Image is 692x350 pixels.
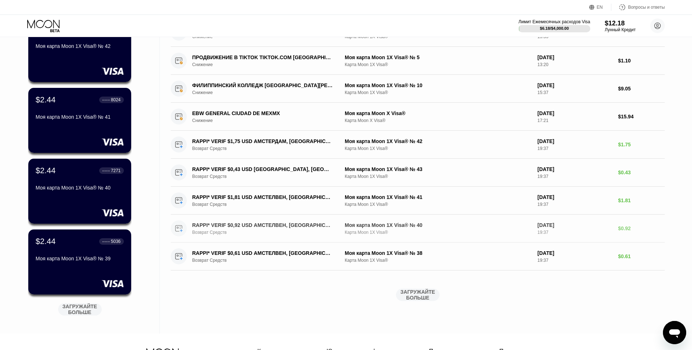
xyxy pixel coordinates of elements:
ya-tr-span: COM [GEOGRAPHIC_DATA] [280,54,347,60]
div: ПРОДВИЖЕНИЕ В TIKTOK TIKTOK.COM [GEOGRAPHIC_DATA]СнижениеМоя карта Moon 1X Visa® № 5Карта Moon 1X... [171,47,665,75]
ya-tr-span: ЗАГРУЖАЙТЕ БОЛЬШЕ [400,289,436,301]
ya-tr-span: Лимит Ежемесячных расходов Visa [518,19,590,24]
div: ● ● ● ● [102,240,110,243]
div: ФИЛИППИНСКИЙ КОЛЛЕДЖ [GEOGRAPHIC_DATA][PERSON_NAME] AvPHСнижениеМоя карта Moon 1X Visa® № 10Карта... [171,75,665,103]
div: $0.92 [618,225,665,231]
ya-tr-span: Моя карта Moon 1X Visa® № 43 [345,166,422,172]
ya-tr-span: Моя карта Moon 1X Visa® № 10 [345,82,422,88]
ya-tr-span: Моя карта Moon 1X Visa® № 41 [345,194,422,200]
ya-tr-span: Возврат Средств [192,174,227,179]
ya-tr-span: 19:37 [538,202,549,207]
div: ● ● ● ● [102,170,110,172]
div: $2.44● ● ● ●8024Моя карта Moon 1X Visa® № 41 [28,88,131,153]
ya-tr-span: Карта Moon 1X Visa® [345,230,388,235]
div: Вопросы и ответы [611,4,665,11]
ya-tr-span: 15:37 [538,90,549,95]
ya-tr-span: RAPPI* VERIF $1,81 USD АМСТЕЛВЕН, [GEOGRAPHIC_DATA] [192,194,343,200]
ya-tr-span: Карта Moon 1X Visa® [345,258,388,263]
div: 7271 [111,168,121,173]
ya-tr-span: Карта Moon 1X Visa® [345,146,388,151]
ya-tr-span: Моя карта Moon 1X Visa® № 40 [345,222,422,228]
div: $2.44● ● ● ●7271Моя карта Moon 1X Visa® № 40 [28,159,131,224]
div: $1.10 [618,58,665,64]
ya-tr-span: RAPPI* VERIF $1,75 USD АМСТЕРДАМ, [GEOGRAPHIC_DATA] [192,138,344,144]
ya-tr-span: Вопросы и ответы [628,5,665,10]
ya-tr-span: EN [597,5,603,10]
iframe: Кнопка запуска окна обмена сообщениями [663,321,686,344]
div: $1.75 [618,142,665,147]
ya-tr-span: Лунный Кредит [605,27,636,32]
ya-tr-span: [DATE] [538,82,554,88]
ya-tr-span: Карта Moon 1X Visa® [345,202,388,207]
ya-tr-span: [DATE] [538,166,554,172]
div: $12.18 [605,20,636,27]
div: 8024 [111,97,121,102]
ya-tr-span: Возврат Средств [192,146,227,151]
div: 5036 [111,239,121,244]
div: $2.44● ● ● ●5036Моя карта Moon 1X Visa® № 39 [28,229,131,294]
ya-tr-span: EBW GENERAL CIUDAD DE MEXMX [192,110,280,116]
ya-tr-span: RAPPI* VERIF $0,92 USD АМСТЕЛВЕН, [GEOGRAPHIC_DATA] [192,222,343,228]
ya-tr-span: Моя карта Moon 1X Visa® № 38 [345,250,422,256]
ya-tr-span: Моя карта Moon 1X Visa® № 40 [36,185,110,191]
ya-tr-span: Возврат Средств [192,230,227,235]
ya-tr-span: RAPPI* VERIF $0,61 USD АМСТЕЛВЕН, [GEOGRAPHIC_DATA] [192,250,343,256]
ya-tr-span: 13:20 [538,62,549,67]
ya-tr-span: 19:37 [538,146,549,151]
div: EBW GENERAL CIUDAD DE MEXMXСнижениеМоя карта Moon X Visa®Карта Moon X Visa®[DATE]17:21$15.94 [171,103,665,131]
div: EN [589,4,611,11]
ya-tr-span: 17:21 [538,118,549,123]
ya-tr-span: [DATE] [538,194,554,200]
div: $9.05 [618,86,665,91]
div: RAPPI* VERIF $1,75 USD АМСТЕРДАМ, [GEOGRAPHIC_DATA]Возврат СредствМоя карта Moon 1X Visa® № 42Кар... [171,131,665,159]
ya-tr-span: [DATE] [538,110,554,116]
ya-tr-span: Моя карта Moon 1X Visa® № 41 [36,114,110,120]
ya-tr-span: Моя карта Moon X Visa® [345,110,405,116]
ya-tr-span: Карта Moon X Visa® [345,118,385,123]
div: $1.81 [618,198,665,203]
ya-tr-span: Возврат Средств [192,202,227,207]
ya-tr-span: ЗАГРУЖАЙТЕ БОЛЬШЕ [62,304,98,315]
div: $0.43 [618,170,665,175]
ya-tr-span: RAPPI* VERIF $0,43 USD [GEOGRAPHIC_DATA], [GEOGRAPHIC_DATA] [192,166,365,172]
ya-tr-span: Моя карта Moon 1X Visa® № 42 [345,138,422,144]
div: RAPPI* VERIF $1,81 USD АМСТЕЛВЕН, [GEOGRAPHIC_DATA]Возврат СредствМоя карта Moon 1X Visa® № 41Кар... [171,187,665,215]
ya-tr-span: 19:37 [538,258,549,263]
ya-tr-span: [DATE] [538,250,554,256]
ya-tr-span: Моя карта Moon 1X Visa® № 39 [36,256,110,261]
div: ЗАГРУЖАЙТЕ БОЛЬШЕ [53,300,107,316]
div: ● ● ● ● [102,99,110,101]
ya-tr-span: [DATE] [538,222,554,228]
ya-tr-span: 19:37 [538,174,549,179]
ya-tr-span: Карта Moon 1X Visa® [345,90,388,95]
ya-tr-span: Снижение [192,90,213,95]
ya-tr-span: ФИЛИППИНСКИЙ КОЛЛЕДЖ [GEOGRAPHIC_DATA][PERSON_NAME] AvPH [192,82,376,88]
div: $0.61 [618,253,665,259]
ya-tr-span: Моя карта Moon 1X Visa® № 42 [36,43,110,49]
ya-tr-span: Снижение [192,118,213,123]
ya-tr-span: ПРОДВИЖЕНИЕ В TIKTOK TIKTOK. [192,54,280,60]
div: ЗАГРУЖАЙТЕ БОЛЬШЕ [171,289,665,301]
ya-tr-span: Карта Moon 1X Visa® [345,62,388,67]
div: RAPPI* VERIF $0,92 USD АМСТЕЛВЕН, [GEOGRAPHIC_DATA]Возврат СредствМоя карта Moon 1X Visa® № 40Кар... [171,215,665,243]
div: $2.44 [36,166,56,175]
div: $2.44● ● ● ●2033Моя карта Moon 1X Visa® № 42 [28,17,131,82]
div: $2.44 [36,237,56,246]
ya-tr-span: [DATE] [538,54,554,60]
div: RAPPI* VERIF $0,43 USD [GEOGRAPHIC_DATA], [GEOGRAPHIC_DATA]Возврат СредствМоя карта Moon 1X Visa®... [171,159,665,187]
ya-tr-span: 19:37 [538,230,549,235]
div: $15.94 [618,114,665,119]
ya-tr-span: Возврат Средств [192,258,227,263]
div: RAPPI* VERIF $0,61 USD АМСТЕЛВЕН, [GEOGRAPHIC_DATA]Возврат СредствМоя карта Moon 1X Visa® № 38Кар... [171,243,665,270]
ya-tr-span: [DATE] [538,138,554,144]
div: $12.18Лунный Кредит [605,20,636,32]
ya-tr-span: Карта Moon 1X Visa® [345,174,388,179]
div: $2.44 [36,95,56,105]
ya-tr-span: Снижение [192,62,213,67]
div: Лимит Ежемесячных расходов Visa$6.18/$4,000.00 [518,19,590,32]
ya-tr-span: Моя карта Moon 1X Visa® № 5 [345,54,420,60]
div: $6.18 / $4,000.00 [540,26,569,30]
